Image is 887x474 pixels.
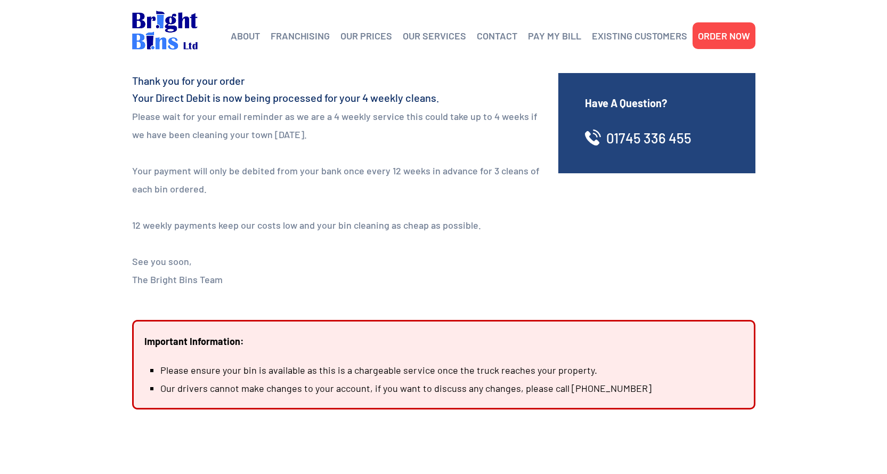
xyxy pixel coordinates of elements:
[585,95,729,110] h4: Have A Question?
[606,130,691,146] a: 01745 336 455
[403,28,466,44] a: OUR SERVICES
[160,361,743,379] li: Please ensure your bin is available as this is a chargeable service once the truck reaches your p...
[477,28,517,44] a: CONTACT
[698,28,750,44] a: ORDER NOW
[132,90,542,105] h4: Your Direct Debit is now being processed for your 4 weekly cleans.
[592,28,687,44] a: EXISTING CUSTOMERS
[271,28,330,44] a: FRANCHISING
[132,162,542,198] p: Your payment will only be debited from your bank once every 12 weeks in advance for 3 cleans of e...
[132,73,542,88] h4: Thank you for your order
[132,252,542,288] p: See you soon, The Bright Bins Team
[144,335,244,347] strong: Important Information:
[132,107,542,143] p: Please wait for your email reminder as we are a 4 weekly service this could take up to 4 weeks if...
[528,28,581,44] a: PAY MY BILL
[160,379,743,397] li: Our drivers cannot make changes to your account, if you want to discuss any changes, please call ...
[340,28,392,44] a: OUR PRICES
[231,28,260,44] a: ABOUT
[132,216,542,234] p: 12 weekly payments keep our costs low and your bin cleaning as cheap as possible.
